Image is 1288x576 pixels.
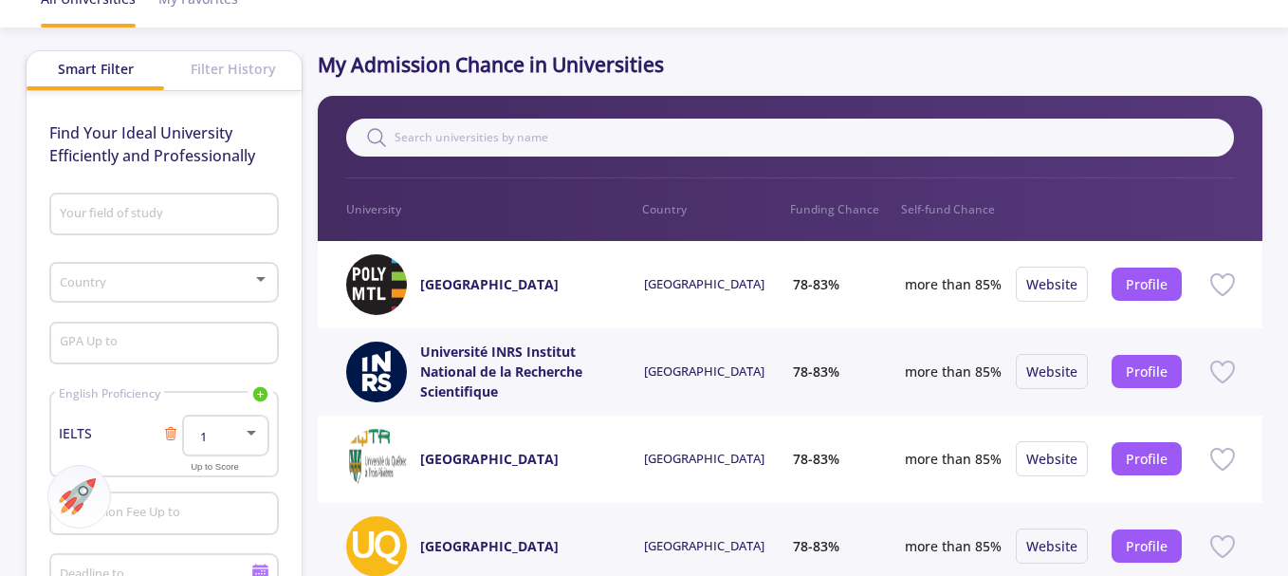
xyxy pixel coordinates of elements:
[644,362,764,381] span: [GEOGRAPHIC_DATA]
[1112,268,1182,301] button: Profile
[1126,537,1168,555] a: Profile
[1026,537,1077,555] a: Website
[901,201,1012,218] p: Self-fund Chance
[318,50,1262,81] p: My Admission Chance in Universities
[1016,267,1088,302] button: Website
[49,121,279,167] p: Find Your Ideal University Efficiently and Professionally
[905,449,1002,469] span: more than 85%
[1112,355,1182,388] button: Profile
[420,342,621,401] a: Université INRS Institut National de la Recherche Scientifique
[1016,441,1088,476] button: Website
[644,537,764,556] span: [GEOGRAPHIC_DATA]
[1026,450,1077,468] a: Website
[905,362,1002,381] span: more than 85%
[55,385,164,402] span: English Proficiency
[1126,362,1168,381] a: Profile
[644,450,764,469] span: [GEOGRAPHIC_DATA]
[642,201,790,218] p: Country
[420,449,559,469] a: [GEOGRAPHIC_DATA]
[195,428,207,445] span: 1
[191,462,239,473] mat-hint: Up to Score
[164,51,302,86] div: Filter History
[905,274,1002,294] span: more than 85%
[644,275,764,294] span: [GEOGRAPHIC_DATA]
[793,274,839,294] span: 78-83%
[1112,442,1182,475] button: Profile
[793,536,839,556] span: 78-83%
[793,449,839,469] span: 78-83%
[1126,275,1168,293] a: Profile
[1016,529,1088,564] button: Website
[1112,530,1182,563] button: Profile
[59,478,96,515] img: ac-market
[790,201,901,218] p: Funding Chance
[1126,450,1168,468] a: Profile
[27,51,164,86] div: Smart Filter
[905,536,1002,556] span: more than 85%
[346,201,642,218] p: University
[420,274,559,294] a: [GEOGRAPHIC_DATA]
[793,362,839,381] span: 78-83%
[420,536,559,556] a: [GEOGRAPHIC_DATA]
[59,423,162,443] span: IELTS
[1026,275,1077,293] a: Website
[1016,354,1088,389] button: Website
[346,119,1234,157] input: Search universities by name
[1026,362,1077,381] a: Website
